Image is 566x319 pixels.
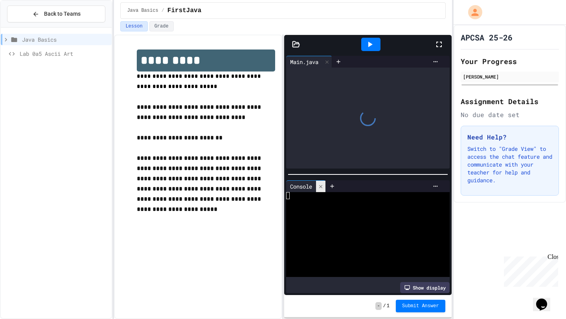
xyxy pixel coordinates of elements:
[7,5,105,22] button: Back to Teams
[461,56,559,67] h2: Your Progress
[461,110,559,119] div: No due date set
[387,303,390,309] span: 1
[533,288,558,311] iframe: chat widget
[149,21,174,31] button: Grade
[286,58,322,66] div: Main.java
[44,10,81,18] span: Back to Teams
[467,132,552,142] h3: Need Help?
[286,56,332,68] div: Main.java
[461,32,513,43] h1: APCSA 25-26
[167,6,201,15] span: FirstJava
[461,96,559,107] h2: Assignment Details
[286,180,326,192] div: Console
[286,182,316,191] div: Console
[383,303,386,309] span: /
[20,49,108,58] span: Lab 0a5 Ascii Art
[402,303,439,309] span: Submit Answer
[467,145,552,184] p: Switch to "Grade View" to access the chat feature and communicate with your teacher for help and ...
[460,3,484,21] div: My Account
[396,300,445,312] button: Submit Answer
[162,7,164,14] span: /
[501,253,558,287] iframe: chat widget
[120,21,147,31] button: Lesson
[22,35,108,44] span: Java Basics
[400,282,450,293] div: Show display
[127,7,158,14] span: Java Basics
[463,73,557,80] div: [PERSON_NAME]
[3,3,54,50] div: Chat with us now!Close
[375,302,381,310] span: -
